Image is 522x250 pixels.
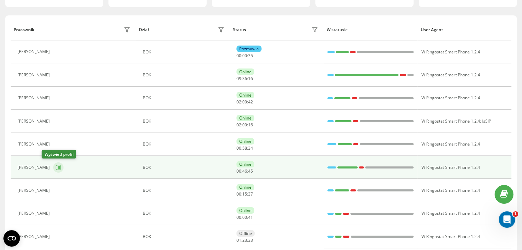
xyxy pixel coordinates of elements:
div: [PERSON_NAME] [18,234,51,239]
span: W Ringostat Smart Phone 1.2.4 [421,118,480,124]
span: 45 [248,168,253,174]
div: Dział [139,27,149,32]
div: : : [236,192,253,197]
span: 00 [242,214,247,220]
div: [PERSON_NAME] [18,73,51,77]
span: 00 [236,191,241,197]
span: W Ringostat Smart Phone 1.2.4 [421,187,480,193]
div: : : [236,169,253,174]
span: 09 [236,76,241,82]
span: 35 [248,53,253,59]
span: 00 [242,53,247,59]
span: W Ringostat Smart Phone 1.2.4 [421,95,480,101]
div: Online [236,138,254,145]
span: JsSIP [482,118,491,124]
span: 33 [248,237,253,243]
div: : : [236,215,253,220]
div: : : [236,100,253,104]
span: 01 [236,237,241,243]
span: 15 [242,191,247,197]
div: BOK [143,50,226,54]
span: 34 [248,145,253,151]
span: W Ringostat Smart Phone 1.2.4 [421,49,480,55]
span: 36 [242,76,247,82]
div: [PERSON_NAME] [18,211,51,216]
div: [PERSON_NAME] [18,96,51,100]
div: [PERSON_NAME] [18,119,51,124]
div: Online [236,115,254,121]
span: 1 [513,211,518,217]
div: : : [236,146,253,151]
div: : : [236,238,253,243]
div: BOK [143,188,226,193]
span: 16 [248,122,253,128]
span: 02 [236,122,241,128]
div: Online [236,207,254,214]
button: Open CMP widget [3,230,20,247]
div: BOK [143,73,226,77]
span: 23 [242,237,247,243]
div: Online [236,184,254,190]
span: W Ringostat Smart Phone 1.2.4 [421,72,480,78]
span: 41 [248,214,253,220]
span: 42 [248,99,253,105]
div: BOK [143,211,226,216]
div: BOK [143,165,226,170]
div: BOK [143,234,226,239]
span: 02 [236,99,241,105]
div: Online [236,161,254,167]
span: W Ringostat Smart Phone 1.2.4 [421,210,480,216]
span: 00 [236,168,241,174]
div: [PERSON_NAME] [18,188,51,193]
div: BOK [143,142,226,147]
div: [PERSON_NAME] [18,49,51,54]
div: Wyświetl profil [42,150,76,159]
div: W statusie [327,27,414,32]
div: [PERSON_NAME] [18,165,51,170]
span: 00 [242,122,247,128]
div: Pracownik [14,27,34,32]
span: 00 [236,145,241,151]
div: BOK [143,119,226,124]
div: Offline [236,230,255,237]
span: 00 [242,99,247,105]
div: : : [236,123,253,127]
span: 37 [248,191,253,197]
span: W Ringostat Smart Phone 1.2.4 [421,141,480,147]
span: 16 [248,76,253,82]
div: Status [233,27,246,32]
div: : : [236,53,253,58]
div: : : [236,76,253,81]
div: Online [236,68,254,75]
iframe: Intercom live chat [499,211,515,228]
span: W Ringostat Smart Phone 1.2.4 [421,234,480,239]
span: 46 [242,168,247,174]
div: Rozmawia [236,46,262,52]
div: User Agent [421,27,508,32]
div: Online [236,92,254,98]
span: W Ringostat Smart Phone 1.2.4 [421,164,480,170]
span: 00 [236,53,241,59]
span: 58 [242,145,247,151]
span: 00 [236,214,241,220]
div: [PERSON_NAME] [18,142,51,147]
div: BOK [143,96,226,100]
